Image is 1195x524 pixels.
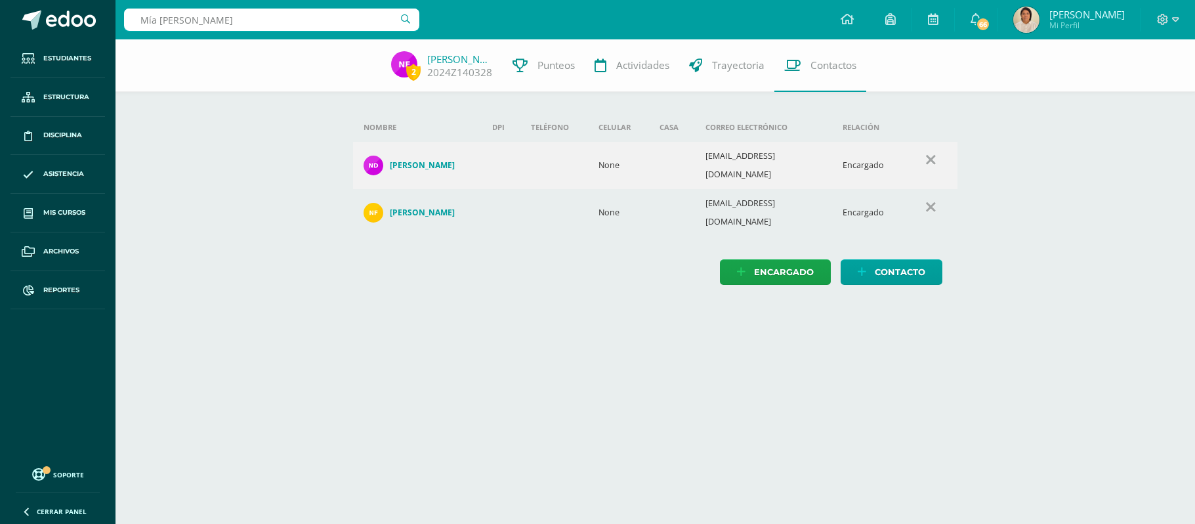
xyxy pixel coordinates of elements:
[10,271,105,310] a: Reportes
[43,53,91,64] span: Estudiantes
[124,9,419,31] input: Busca un usuario...
[53,470,84,479] span: Soporte
[679,39,774,92] a: Trayectoria
[364,203,383,223] img: 2915733d967c5a57590fe15526ef7104.png
[391,51,417,77] img: e548aebfff7df3871d71c4ddf3f774c4.png
[712,58,765,72] span: Trayectoria
[364,203,471,223] a: [PERSON_NAME]
[10,117,105,156] a: Disciplina
[427,66,492,79] a: 2024Z140328
[10,194,105,232] a: Mis cursos
[10,232,105,271] a: Archivos
[364,156,471,175] a: [PERSON_NAME]
[1049,20,1125,31] span: Mi Perfil
[754,260,814,284] span: Encargado
[695,189,832,236] td: [EMAIL_ADDRESS][DOMAIN_NAME]
[588,189,649,236] td: None
[875,260,925,284] span: Contacto
[588,113,649,142] th: Celular
[616,58,669,72] span: Actividades
[810,58,856,72] span: Contactos
[10,39,105,78] a: Estudiantes
[43,92,89,102] span: Estructura
[832,113,904,142] th: Relación
[588,142,649,189] td: None
[720,259,831,285] a: Encargado
[482,113,520,142] th: DPI
[10,155,105,194] a: Asistencia
[16,465,100,483] a: Soporte
[503,39,585,92] a: Punteos
[37,507,87,516] span: Cerrar panel
[43,130,82,141] span: Disciplina
[406,64,421,80] span: 2
[832,189,904,236] td: Encargado
[976,17,990,32] span: 66
[43,246,79,257] span: Archivos
[1049,8,1125,21] span: [PERSON_NAME]
[695,142,832,189] td: [EMAIL_ADDRESS][DOMAIN_NAME]
[585,39,679,92] a: Actividades
[537,58,575,72] span: Punteos
[43,285,79,295] span: Reportes
[520,113,588,142] th: Teléfono
[353,113,482,142] th: Nombre
[841,259,942,285] a: Contacto
[390,207,455,218] h4: [PERSON_NAME]
[390,160,455,171] h4: [PERSON_NAME]
[832,142,904,189] td: Encargado
[10,78,105,117] a: Estructura
[1013,7,1039,33] img: 20a668021bd672466ff3ff9855dcdffa.png
[43,169,84,179] span: Asistencia
[427,53,493,66] a: [PERSON_NAME]
[774,39,866,92] a: Contactos
[43,207,85,218] span: Mis cursos
[649,113,695,142] th: Casa
[695,113,832,142] th: Correo electrónico
[364,156,383,175] img: a13963b029a1010d57965c12636a7eaa.png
